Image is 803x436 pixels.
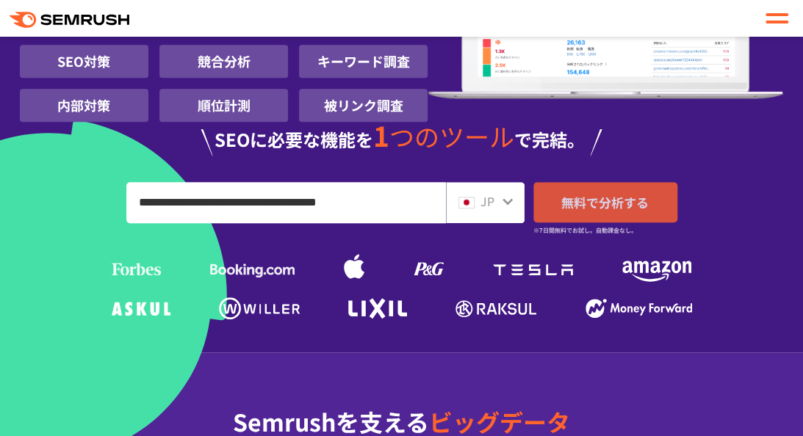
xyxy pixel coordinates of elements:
li: 内部対策 [20,89,148,122]
input: URL、キーワードを入力してください [127,183,445,222]
li: 順位計測 [159,89,288,122]
li: 競合分析 [159,45,288,78]
li: SEO対策 [20,45,148,78]
span: で完結。 [514,126,585,152]
a: 無料で分析する [533,182,677,222]
li: 被リンク調査 [299,89,428,122]
span: 1 [373,115,389,155]
span: つのツール [389,118,514,154]
div: SEOに必要な機能を [20,122,784,156]
span: 無料で分析する [561,193,649,211]
li: キーワード調査 [299,45,428,78]
span: JP [480,192,494,210]
small: ※7日間無料でお試し。自動課金なし。 [533,223,637,237]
